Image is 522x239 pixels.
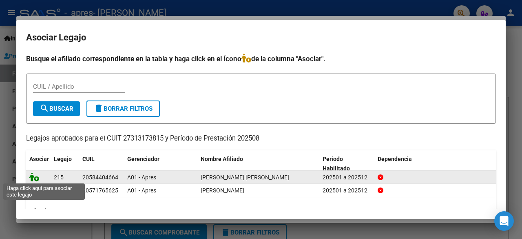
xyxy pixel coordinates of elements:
[319,150,374,177] datatable-header-cell: Periodo Habilitado
[201,156,243,162] span: Nombre Afiliado
[26,200,496,221] div: 2 registros
[197,150,319,177] datatable-header-cell: Nombre Afiliado
[124,150,197,177] datatable-header-cell: Gerenciador
[40,103,49,113] mat-icon: search
[26,30,496,45] h2: Asociar Legajo
[94,105,153,112] span: Borrar Filtros
[323,173,371,182] div: 202501 a 202512
[51,150,79,177] datatable-header-cell: Legajo
[26,54,496,64] h4: Busque el afiliado correspondiente en la tabla y haga click en el ícono de la columna "Asociar".
[82,186,118,195] div: 20571765625
[54,174,64,181] span: 215
[127,187,156,194] span: A01 - Apres
[54,187,64,194] span: 198
[374,150,496,177] datatable-header-cell: Dependencia
[127,156,159,162] span: Gerenciador
[82,156,95,162] span: CUIL
[94,103,104,113] mat-icon: delete
[378,156,412,162] span: Dependencia
[127,174,156,181] span: A01 - Apres
[40,105,73,112] span: Buscar
[82,173,118,182] div: 20584404664
[86,101,160,117] button: Borrar Filtros
[323,186,371,195] div: 202501 a 202512
[323,156,350,172] span: Periodo Habilitado
[26,134,496,144] p: Legajos aprobados para el CUIT 27313173815 y Período de Prestación 202508
[201,174,289,181] span: FERREYRA MAXIMO JOAQUIN
[29,156,49,162] span: Asociar
[494,211,514,231] div: Open Intercom Messenger
[33,101,80,116] button: Buscar
[54,156,72,162] span: Legajo
[79,150,124,177] datatable-header-cell: CUIL
[26,150,51,177] datatable-header-cell: Asociar
[201,187,244,194] span: IRIARTE BRUNO BENJAMIN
